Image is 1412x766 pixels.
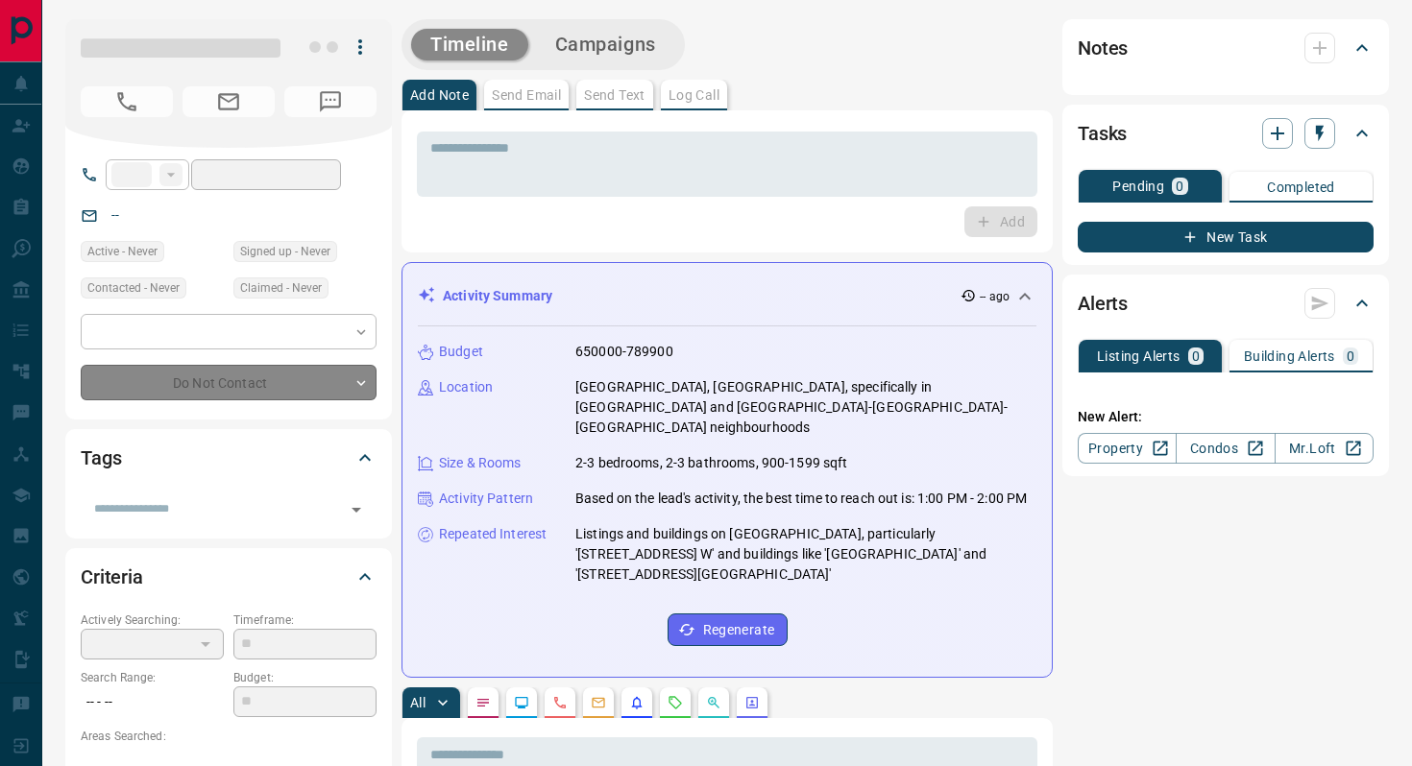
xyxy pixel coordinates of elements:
[1078,280,1374,326] div: Alerts
[81,443,121,473] h2: Tags
[575,377,1036,438] p: [GEOGRAPHIC_DATA], [GEOGRAPHIC_DATA], specifically in [GEOGRAPHIC_DATA] and [GEOGRAPHIC_DATA]-[GE...
[410,696,426,709] p: All
[668,613,788,646] button: Regenerate
[81,669,224,686] p: Search Range:
[1176,433,1275,464] a: Condos
[1078,433,1177,464] a: Property
[575,489,1027,509] p: Based on the lead's activity, the best time to reach out is: 1:00 PM - 2:00 PM
[1192,349,1200,363] p: 0
[343,496,370,523] button: Open
[552,695,568,710] svg: Calls
[411,29,528,60] button: Timeline
[87,278,180,298] span: Contacted - Never
[87,242,158,261] span: Active - Never
[575,342,673,362] p: 650000-789900
[668,695,683,710] svg: Requests
[1078,407,1374,427] p: New Alert:
[1097,349,1181,363] p: Listing Alerts
[81,686,224,718] p: -- - --
[629,695,645,710] svg: Listing Alerts
[439,489,533,509] p: Activity Pattern
[233,611,377,629] p: Timeframe:
[233,669,377,686] p: Budget:
[744,695,760,710] svg: Agent Actions
[240,278,322,298] span: Claimed - Never
[410,88,469,102] p: Add Note
[284,86,377,117] span: No Number
[591,695,606,710] svg: Emails
[418,278,1036,314] div: Activity Summary-- ago
[1078,33,1128,63] h2: Notes
[1244,349,1335,363] p: Building Alerts
[81,435,377,481] div: Tags
[475,695,491,710] svg: Notes
[1176,180,1183,193] p: 0
[1267,180,1335,194] p: Completed
[1078,288,1128,319] h2: Alerts
[575,453,848,473] p: 2-3 bedrooms, 2-3 bathrooms, 900-1599 sqft
[81,562,143,592] h2: Criteria
[1112,180,1164,193] p: Pending
[111,207,119,223] a: --
[439,342,483,362] p: Budget
[81,728,377,745] p: Areas Searched:
[81,365,377,400] div: Do Not Contact
[1078,25,1374,71] div: Notes
[439,377,493,397] p: Location
[439,453,522,473] p: Size & Rooms
[183,86,275,117] span: No Email
[439,524,547,544] p: Repeated Interest
[1347,349,1354,363] p: 0
[1078,118,1127,149] h2: Tasks
[81,554,377,600] div: Criteria
[1275,433,1374,464] a: Mr.Loft
[81,86,173,117] span: No Number
[575,524,1036,585] p: Listings and buildings on [GEOGRAPHIC_DATA], particularly '[STREET_ADDRESS] W' and buildings like...
[1078,222,1374,252] button: New Task
[1078,110,1374,156] div: Tasks
[536,29,675,60] button: Campaigns
[514,695,529,710] svg: Lead Browsing Activity
[240,242,330,261] span: Signed up - Never
[443,286,552,306] p: Activity Summary
[980,288,1010,305] p: -- ago
[706,695,721,710] svg: Opportunities
[81,611,224,629] p: Actively Searching:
